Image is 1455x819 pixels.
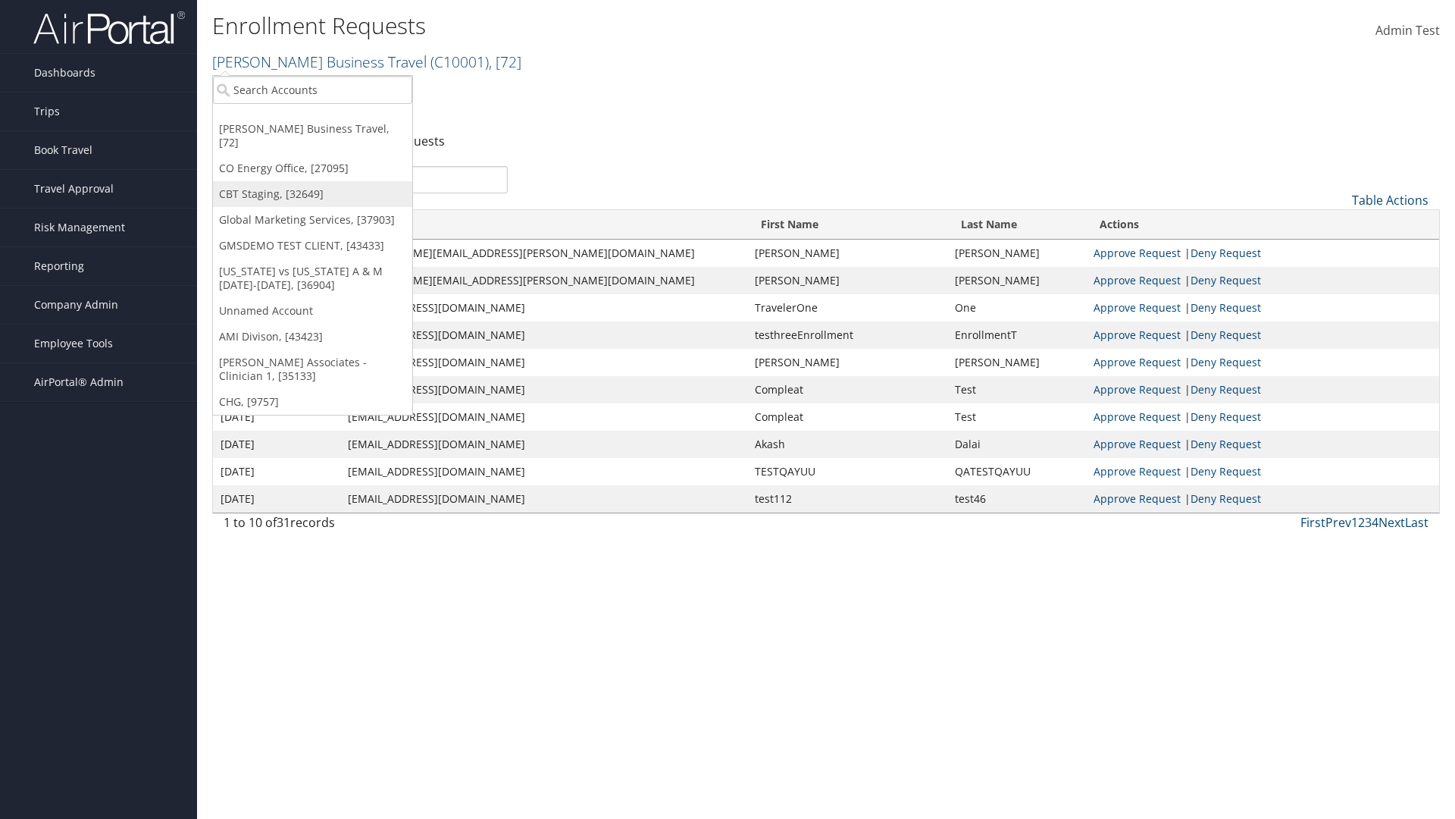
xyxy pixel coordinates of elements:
th: Last Name: activate to sort column ascending [947,210,1086,240]
a: Deny Request [1191,300,1261,315]
a: Unnamed Account [213,298,412,324]
td: [PERSON_NAME] [947,240,1086,267]
td: | [1086,376,1439,403]
td: EnrollmentT [947,322,1086,349]
a: Prev [1325,514,1351,531]
td: Test [947,376,1086,403]
a: Approve Request [1094,273,1181,287]
td: [DATE] [213,485,340,513]
span: Reporting [34,247,84,285]
a: Deny Request [1191,409,1261,424]
a: Deny Request [1191,328,1261,342]
a: Approve Request [1094,300,1181,315]
span: ( C10001 ) [430,52,489,72]
td: QATESTQAYUU [947,458,1086,485]
h1: Enrollment Requests [212,10,1031,42]
a: GMSDEMO TEST CLIENT, [43433] [213,233,412,259]
a: Approve Request [1094,437,1181,451]
td: Compleat [747,403,947,431]
span: AirPortal® Admin [34,363,124,401]
th: Actions [1086,210,1439,240]
img: airportal-logo.png [33,10,185,45]
td: | [1086,403,1439,431]
a: Approve Request [1094,409,1181,424]
th: First Name: activate to sort column ascending [747,210,947,240]
td: [EMAIL_ADDRESS][DOMAIN_NAME] [340,431,747,458]
span: Travel Approval [34,170,114,208]
a: Deny Request [1191,355,1261,369]
td: [PERSON_NAME] [747,349,947,376]
span: Admin Test [1375,22,1440,39]
td: Dalai [947,431,1086,458]
a: Last [1405,514,1428,531]
span: 31 [277,514,290,531]
td: [PERSON_NAME] [747,240,947,267]
td: | [1086,431,1439,458]
a: 3 [1365,514,1372,531]
a: [PERSON_NAME] Business Travel [212,52,521,72]
td: test112 [747,485,947,513]
td: [DATE] [213,458,340,485]
td: | [1086,485,1439,513]
a: [PERSON_NAME] Business Travel, [72] [213,116,412,155]
td: | [1086,294,1439,322]
td: [DATE] [213,403,340,431]
a: CBT Staging, [32649] [213,181,412,207]
a: Approve Request [1094,382,1181,397]
a: Deny Request [1191,491,1261,506]
a: 4 [1372,514,1378,531]
th: Email: activate to sort column ascending [340,210,747,240]
a: Deny Request [1191,437,1261,451]
span: Company Admin [34,286,118,324]
div: 1 to 10 of records [224,513,508,539]
td: [PERSON_NAME][EMAIL_ADDRESS][PERSON_NAME][DOMAIN_NAME] [340,240,747,267]
td: [PERSON_NAME][EMAIL_ADDRESS][PERSON_NAME][DOMAIN_NAME] [340,267,747,294]
a: Global Marketing Services, [37903] [213,207,412,233]
td: Compleat [747,376,947,403]
input: Search Accounts [213,76,412,104]
td: | [1086,349,1439,376]
a: Deny Request [1191,464,1261,479]
td: testhreeEnrollment [747,322,947,349]
td: [EMAIL_ADDRESS][DOMAIN_NAME] [340,403,747,431]
td: [DATE] [213,431,340,458]
td: [PERSON_NAME] [947,267,1086,294]
td: TravelerOne [747,294,947,322]
td: | [1086,267,1439,294]
a: [PERSON_NAME] Associates - Clinician 1, [35133] [213,350,412,389]
td: | [1086,322,1439,349]
a: Approve Request [1094,464,1181,479]
td: [EMAIL_ADDRESS][DOMAIN_NAME] [340,458,747,485]
a: Approve Request [1094,491,1181,506]
a: Approve Request [1094,246,1181,260]
td: [EMAIL_ADDRESS][DOMAIN_NAME] [340,322,747,349]
span: , [ 72 ] [489,52,521,72]
td: [PERSON_NAME] [747,267,947,294]
td: [EMAIL_ADDRESS][DOMAIN_NAME] [340,349,747,376]
a: Next [1378,514,1405,531]
td: [EMAIL_ADDRESS][DOMAIN_NAME] [340,376,747,403]
span: Dashboards [34,54,95,92]
a: Approve Request [1094,355,1181,369]
a: Approve Request [1094,328,1181,342]
a: First [1300,514,1325,531]
span: Risk Management [34,209,125,246]
a: AMI Divison, [43423] [213,324,412,350]
span: Book Travel [34,131,92,169]
span: Employee Tools [34,325,113,362]
td: Akash [747,431,947,458]
td: [EMAIL_ADDRESS][DOMAIN_NAME] [340,485,747,513]
a: 1 [1351,514,1358,531]
td: Test [947,403,1086,431]
td: One [947,294,1086,322]
a: Deny Request [1191,273,1261,287]
a: Admin Test [1375,8,1440,55]
a: CO Energy Office, [27095] [213,155,412,181]
a: [US_STATE] vs [US_STATE] A & M [DATE]-[DATE], [36904] [213,259,412,298]
td: [PERSON_NAME] [947,349,1086,376]
a: CHG, [9757] [213,389,412,415]
a: 2 [1358,514,1365,531]
a: Table Actions [1352,192,1428,209]
td: [EMAIL_ADDRESS][DOMAIN_NAME] [340,294,747,322]
td: TESTQAYUU [747,458,947,485]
